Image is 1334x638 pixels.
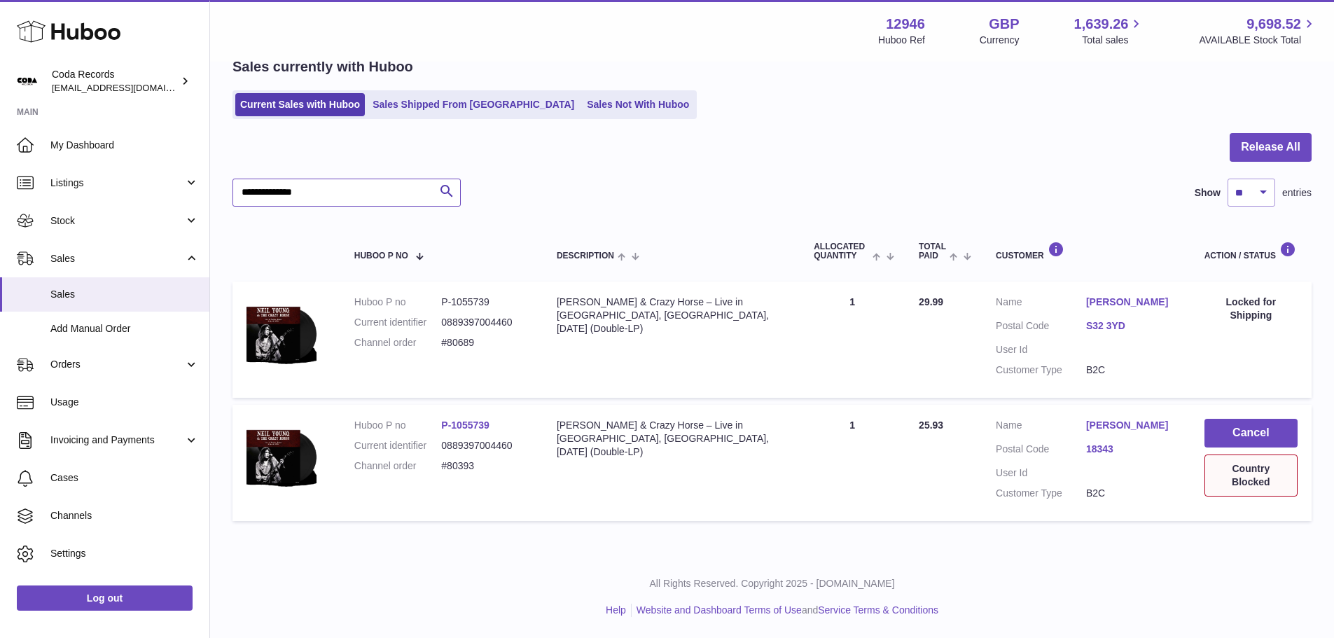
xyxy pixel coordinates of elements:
dt: Huboo P no [354,419,442,432]
span: Channels [50,509,199,522]
a: 18343 [1086,443,1176,456]
span: Orders [50,358,184,371]
div: [PERSON_NAME] & Crazy Horse – Live in [GEOGRAPHIC_DATA], [GEOGRAPHIC_DATA], [DATE] (Double-LP) [557,296,786,335]
dt: Postal Code [996,319,1086,336]
strong: 12946 [886,15,925,34]
span: Add Manual Order [50,322,199,335]
span: Stock [50,214,184,228]
h2: Sales currently with Huboo [232,57,413,76]
a: 1,639.26 Total sales [1074,15,1145,47]
a: [PERSON_NAME] [1086,296,1176,309]
div: Coda Records [52,68,178,95]
span: Description [557,251,614,261]
div: [PERSON_NAME] & Crazy Horse – Live in [GEOGRAPHIC_DATA], [GEOGRAPHIC_DATA], [DATE] (Double-LP) [557,419,786,459]
a: Sales Not With Huboo [582,93,694,116]
img: 1755875807.png [246,296,317,371]
span: AVAILABLE Stock Total [1199,34,1317,47]
span: Sales [50,288,199,301]
a: Service Terms & Conditions [818,604,938,616]
div: Action / Status [1204,242,1298,261]
span: Huboo P no [354,251,408,261]
dd: #80393 [441,459,529,473]
span: Listings [50,176,184,190]
a: P-1055739 [441,419,489,431]
a: Help [606,604,626,616]
td: 1 [800,282,905,398]
a: S32 3YD [1086,319,1176,333]
strong: GBP [989,15,1019,34]
li: and [632,604,938,617]
dd: B2C [1086,363,1176,377]
dt: Customer Type [996,487,1086,500]
a: Log out [17,585,193,611]
div: Customer [996,242,1176,261]
span: [EMAIL_ADDRESS][DOMAIN_NAME] [52,82,206,93]
a: [PERSON_NAME] [1086,419,1176,432]
div: Country Blocked [1204,455,1298,497]
img: 1755875807.png [246,419,317,494]
div: Currency [980,34,1020,47]
div: Locked for Shipping [1204,296,1298,322]
dd: 0889397004460 [441,316,529,329]
a: Sales Shipped From [GEOGRAPHIC_DATA] [368,93,579,116]
span: Invoicing and Payments [50,434,184,447]
span: 1,639.26 [1074,15,1129,34]
label: Show [1195,186,1221,200]
img: haz@pcatmedia.com [17,71,38,92]
td: 1 [800,405,905,521]
span: Sales [50,252,184,265]
dt: Current identifier [354,316,442,329]
span: Settings [50,547,199,560]
span: Total paid [919,242,946,261]
dt: Huboo P no [354,296,442,309]
dt: User Id [996,343,1086,356]
dd: P-1055739 [441,296,529,309]
dt: Customer Type [996,363,1086,377]
dt: Name [996,296,1086,312]
span: ALLOCATED Quantity [814,242,869,261]
dt: Name [996,419,1086,436]
dt: Current identifier [354,439,442,452]
button: Release All [1230,133,1312,162]
span: My Dashboard [50,139,199,152]
p: All Rights Reserved. Copyright 2025 - [DOMAIN_NAME] [221,577,1323,590]
span: Usage [50,396,199,409]
div: Huboo Ref [878,34,925,47]
dd: #80689 [441,336,529,349]
a: Website and Dashboard Terms of Use [637,604,802,616]
span: 29.99 [919,296,943,307]
dt: Channel order [354,459,442,473]
dd: B2C [1086,487,1176,500]
dt: Channel order [354,336,442,349]
dt: Postal Code [996,443,1086,459]
a: 9,698.52 AVAILABLE Stock Total [1199,15,1317,47]
dd: 0889397004460 [441,439,529,452]
span: 25.93 [919,419,943,431]
dt: User Id [996,466,1086,480]
span: entries [1282,186,1312,200]
span: Cases [50,471,199,485]
button: Cancel [1204,419,1298,448]
a: Current Sales with Huboo [235,93,365,116]
span: 9,698.52 [1246,15,1301,34]
span: Total sales [1082,34,1144,47]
